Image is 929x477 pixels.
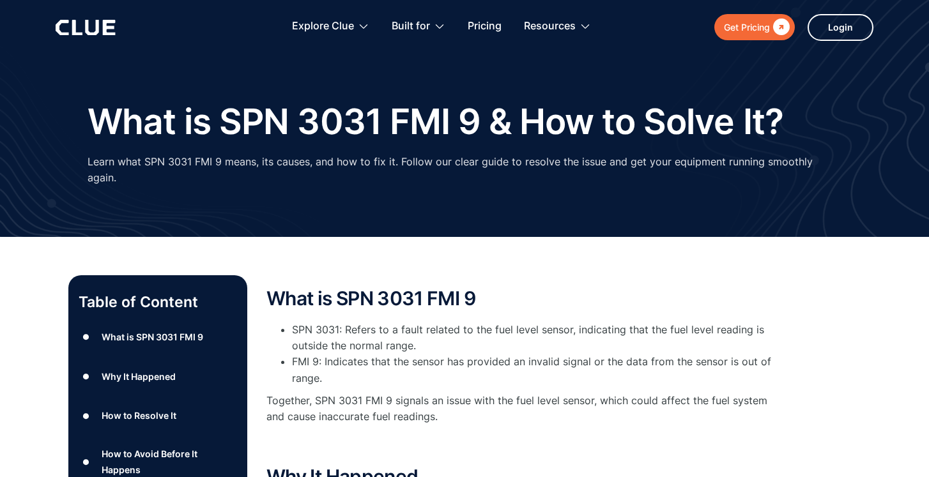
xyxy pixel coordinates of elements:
div: Explore Clue [292,6,354,47]
div: Explore Clue [292,6,369,47]
a: ●What is SPN 3031 FMI 9 [79,328,237,347]
div: ● [79,406,94,425]
a: ●Why It Happened [79,367,237,386]
div: Get Pricing [724,19,770,35]
p: ‍ [266,437,778,453]
div: ● [79,328,94,347]
p: Table of Content [79,292,237,312]
h2: What is SPN 3031 FMI 9 [266,288,778,309]
div: Resources [524,6,591,47]
h1: What is SPN 3031 FMI 9 & How to Solve It? [88,102,783,141]
a: Get Pricing [714,14,795,40]
div: Resources [524,6,576,47]
div: Built for [392,6,430,47]
div: Why It Happened [102,368,176,384]
a: ●How to Resolve It [79,406,237,425]
p: Together, SPN 3031 FMI 9 signals an issue with the fuel level sensor, which could affect the fuel... [266,393,778,425]
div: ● [79,367,94,386]
div: ● [79,452,94,471]
div:  [770,19,790,35]
li: FMI 9: Indicates that the sensor has provided an invalid signal or the data from the sensor is ou... [292,354,778,386]
p: Learn what SPN 3031 FMI 9 means, its causes, and how to fix it. Follow our clear guide to resolve... [88,154,841,186]
div: How to Resolve It [102,407,176,423]
div: What is SPN 3031 FMI 9 [102,329,203,345]
a: Pricing [468,6,502,47]
a: Login [808,14,873,41]
div: Built for [392,6,445,47]
li: SPN 3031: Refers to a fault related to the fuel level sensor, indicating that the fuel level read... [292,322,778,354]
